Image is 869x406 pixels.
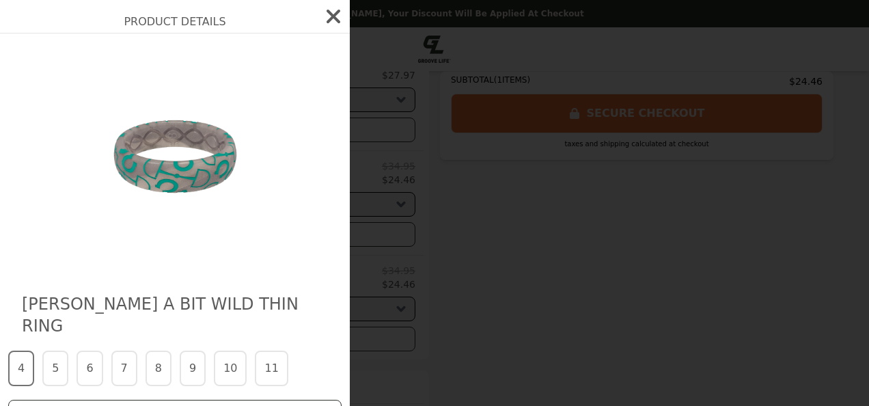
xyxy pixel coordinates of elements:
[22,293,328,337] h2: [PERSON_NAME] A Bit Wild Thin Ring
[77,351,102,386] button: 6
[146,351,171,386] button: 8
[111,351,137,386] button: 7
[214,351,247,386] button: 10
[50,47,300,266] img: 4
[8,351,34,386] button: 4
[180,351,206,386] button: 9
[42,351,68,386] button: 5
[255,351,288,386] button: 11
